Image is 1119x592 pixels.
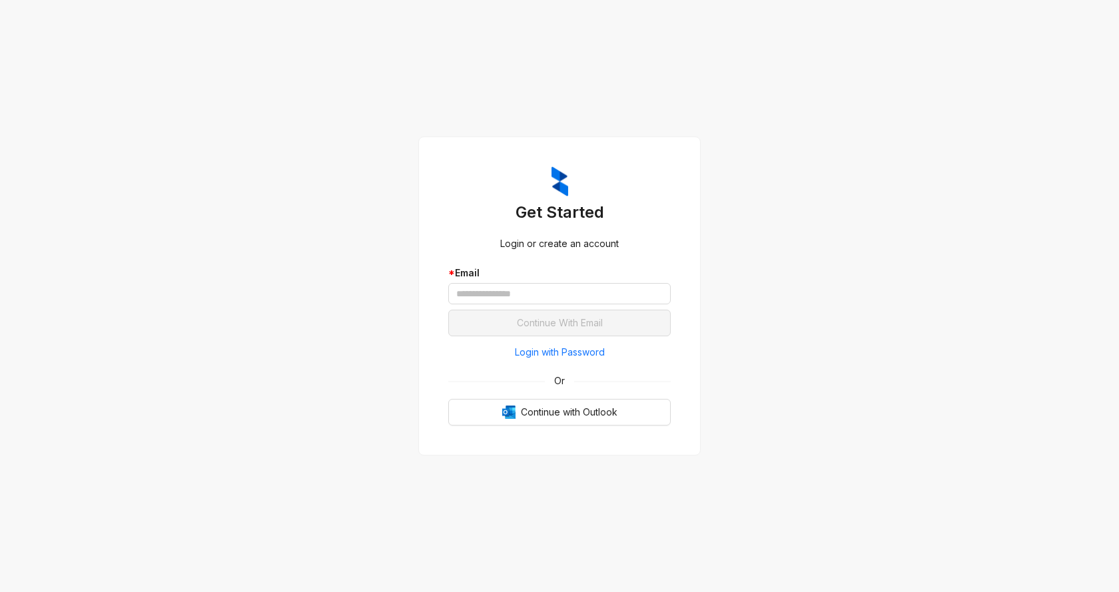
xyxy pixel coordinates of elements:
[515,345,605,360] span: Login with Password
[448,236,671,251] div: Login or create an account
[448,342,671,363] button: Login with Password
[448,266,671,280] div: Email
[521,405,617,420] span: Continue with Outlook
[448,202,671,223] h3: Get Started
[502,406,516,419] img: Outlook
[448,310,671,336] button: Continue With Email
[545,374,574,388] span: Or
[448,399,671,426] button: OutlookContinue with Outlook
[552,166,568,197] img: ZumaIcon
